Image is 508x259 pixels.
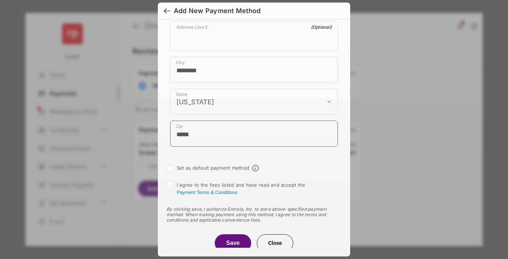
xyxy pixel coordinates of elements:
[174,7,261,15] div: Add New Payment Method
[170,89,338,115] div: payment_method_screening[postal_addresses][administrativeArea]
[257,234,293,252] button: Close
[167,206,341,223] div: By clicking save, I authorize Entrata, Inc. to store above-specified payment method. When making ...
[170,57,338,83] div: payment_method_screening[postal_addresses][locality]
[177,182,306,195] span: I agree to the fees listed and have read and accept the
[177,190,237,195] button: I agree to the fees listed and have read and accept the
[170,21,338,51] div: payment_method_screening[postal_addresses][addressLine2]
[177,165,249,171] label: Set as default payment method
[215,234,251,252] button: Save
[170,121,338,147] div: payment_method_screening[postal_addresses][postalCode]
[252,165,259,171] span: Default payment method info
